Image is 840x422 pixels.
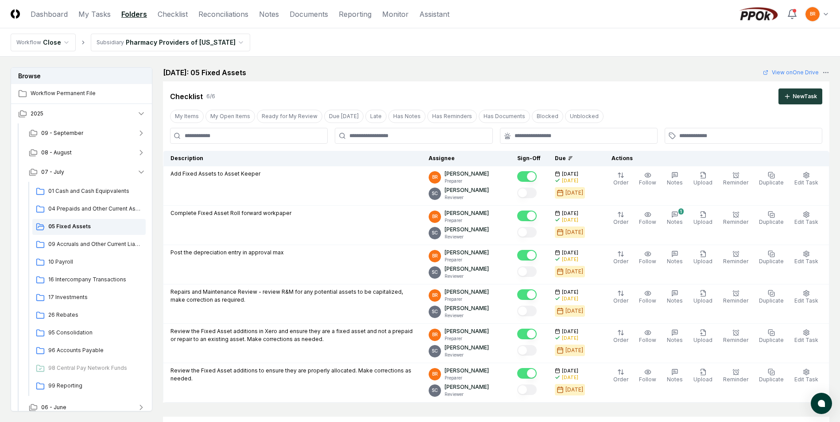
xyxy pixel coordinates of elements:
th: Assignee [422,151,510,166]
span: Duplicate [759,376,784,383]
span: [DATE] [562,210,578,217]
button: Duplicate [757,209,786,228]
span: Reminder [723,179,748,186]
button: Duplicate [757,170,786,188]
th: Description [163,151,422,166]
span: 26 Rebates [48,311,142,319]
p: Preparer [445,375,489,381]
span: [DATE] [562,249,578,256]
button: Upload [692,170,714,188]
button: Notes [665,288,685,307]
button: Reminder [721,249,750,267]
button: Reminder [721,288,750,307]
button: Late [365,110,387,123]
span: Upload [693,376,712,383]
span: Edit Task [794,297,818,304]
div: 07 - July [22,182,153,398]
div: [DATE] [565,268,583,276]
img: PPOk logo [737,7,780,21]
span: BR [432,331,438,338]
button: Follow [637,327,658,346]
a: Monitor [382,9,409,19]
p: Reviewer [445,273,489,280]
span: Reminder [723,258,748,265]
button: Mark complete [517,227,537,238]
a: 16 Intercompany Transactions [32,272,146,288]
a: 17 Investments [32,290,146,306]
span: Duplicate [759,179,784,186]
span: 10 Payroll [48,258,142,266]
span: Order [613,219,628,225]
span: 09 Accruals and Other Current Liabilities [48,240,142,248]
button: Mark complete [517,384,537,395]
button: Ready for My Review [257,110,322,123]
button: Upload [692,367,714,385]
p: [PERSON_NAME] [445,265,489,273]
p: Review the Fixed Asset additions to ensure they are properly allocated. Make corrections as needed. [170,367,414,383]
span: Reminder [723,376,748,383]
span: Edit Task [794,179,818,186]
button: My Items [170,110,204,123]
button: Follow [637,288,658,307]
button: Mark complete [517,289,537,300]
span: 01 Cash and Cash Equipvalents [48,187,142,195]
button: 08 - August [22,143,153,162]
div: [DATE] [565,189,583,197]
a: 96 Accounts Payable [32,343,146,359]
span: Upload [693,258,712,265]
button: 2025 [11,104,153,123]
span: Duplicate [759,219,784,225]
span: Edit Task [794,376,818,383]
div: [DATE] [562,177,578,184]
p: Reviewer [445,234,489,240]
span: SC [432,190,438,197]
p: [PERSON_NAME] [445,367,489,375]
button: Follow [637,209,658,228]
button: Mark complete [517,211,537,221]
p: Preparer [445,178,489,184]
button: Mark complete [517,368,537,379]
span: Notes [667,297,683,304]
span: [DATE] [562,171,578,177]
span: Follow [639,179,656,186]
button: Reminder [721,327,750,346]
button: 07 - July [22,162,153,182]
span: Order [613,179,628,186]
span: BR [432,371,438,377]
span: BR [432,174,438,180]
button: Follow [637,170,658,188]
a: 04 Prepaids and Other Current Assets [32,201,146,217]
button: Duplicate [757,367,786,385]
p: [PERSON_NAME] [445,186,489,194]
button: Follow [637,367,658,385]
p: Reviewer [445,352,489,358]
span: Upload [693,337,712,343]
a: 01 Cash and Cash Equipvalents [32,184,146,199]
p: [PERSON_NAME] [445,209,489,217]
span: 99 Reporting [48,382,142,390]
span: [DATE] [562,368,578,374]
p: Preparer [445,335,489,342]
button: Notes [665,367,685,385]
button: Has Notes [388,110,426,123]
button: Order [612,288,630,307]
span: 07 - July [41,168,64,176]
span: 16 Intercompany Transactions [48,276,142,284]
span: Duplicate [759,337,784,343]
a: Checklist [158,9,188,19]
span: 09 - September [41,129,83,137]
a: Workflow Permanent File [11,84,153,104]
span: Order [613,258,628,265]
span: 08 - August [41,149,72,157]
button: Mark complete [517,306,537,316]
span: Order [613,376,628,383]
span: Order [613,297,628,304]
button: Edit Task [793,288,820,307]
h3: Browse [11,68,152,84]
span: 95 Consolidation [48,329,142,337]
a: Notes [259,9,279,19]
button: Order [612,367,630,385]
button: BR [805,6,821,22]
p: Preparer [445,257,489,263]
span: Follow [639,258,656,265]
